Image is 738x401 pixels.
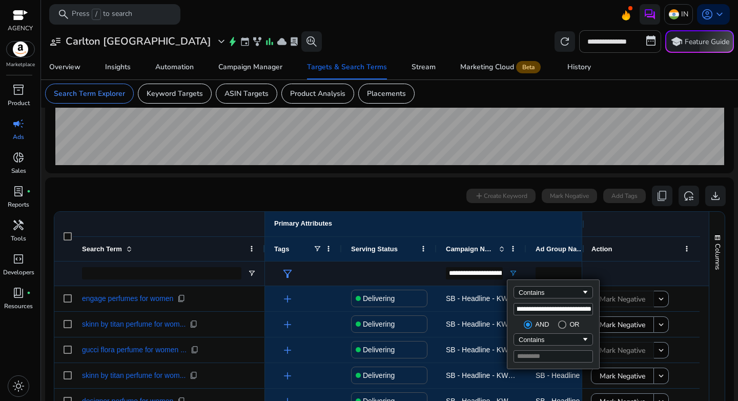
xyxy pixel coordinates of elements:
p: Resources [4,302,33,311]
p: Feature Guide [685,37,729,47]
p: Delivering [363,314,395,335]
span: bolt [228,36,238,47]
span: skinn by titan perfume for wom... [82,320,186,328]
input: Search Term Filter Input [82,267,241,279]
span: Tags [274,245,289,253]
button: reset_settings [679,186,699,206]
p: Press to search [72,9,132,20]
div: Filtering operator [514,333,593,346]
span: code_blocks [12,253,25,265]
span: content_copy [177,294,186,303]
div: Contains [519,336,581,344]
span: download [709,190,722,202]
button: Mark Negative [591,316,654,333]
p: Product [8,98,30,108]
p: Delivering [363,365,395,386]
p: Tools [11,234,26,243]
p: Delivering [363,339,395,360]
span: reset_settings [683,190,695,202]
button: Mark Negative [591,291,654,307]
input: Filter Value [514,303,593,315]
div: Automation [155,64,194,71]
div: AND [535,320,549,328]
p: ASIN Targets [224,88,269,99]
p: Ads [13,132,24,142]
h3: Carlton [GEOGRAPHIC_DATA] [66,35,211,48]
span: handyman [12,219,25,231]
div: Contains [519,289,581,296]
img: amazon.svg [7,42,34,57]
span: light_mode [12,380,25,392]
span: account_circle [701,8,713,21]
span: donut_small [12,151,25,164]
div: Filtering operator [514,286,593,298]
span: user_attributes [49,35,61,48]
span: content_copy [190,371,198,379]
button: download [705,186,726,206]
p: Delivering [363,288,395,309]
span: inventory_2 [12,84,25,96]
p: Placements [367,88,406,99]
span: add [281,318,294,331]
span: engage perfumes for women [82,295,173,302]
span: cloud [277,36,287,47]
p: Developers [3,268,34,277]
p: Product Analysis [290,88,345,99]
button: Open Filter Menu [248,269,256,277]
button: Mark Negative [591,342,654,358]
mat-icon: keyboard_arrow_down [657,371,666,380]
p: Search Term Explorer [54,88,125,99]
div: Column Filter [507,279,600,369]
span: refresh [559,35,571,48]
span: keyboard_arrow_down [713,8,726,21]
p: AGENCY [8,24,33,33]
button: Mark Negative [591,368,654,384]
span: lab_profile [289,36,299,47]
span: content_copy [190,320,198,328]
span: Campaign Name [446,245,495,253]
div: Insights [105,64,131,71]
span: Ad Group Name [536,245,584,253]
button: search_insights [301,31,322,52]
span: Mark Negative [600,366,645,387]
span: fiber_manual_record [27,189,31,193]
mat-icon: keyboard_arrow_down [657,320,666,329]
button: schoolFeature Guide [665,30,734,53]
div: OR [569,320,579,328]
p: Marketplace [6,61,35,69]
span: Action [591,245,612,253]
span: Mark Negative [600,340,645,361]
div: Marketing Cloud [460,63,543,71]
span: gucci flora perfume for women ... [82,346,187,353]
span: bar_chart [264,36,275,47]
span: filter_alt [281,268,294,280]
span: / [92,9,101,20]
span: school [670,35,683,48]
span: Serving Status [351,245,398,253]
div: Stream [412,64,436,71]
div: Targets & Search Terms [307,64,387,71]
span: lab_profile [12,185,25,197]
span: fiber_manual_record [27,291,31,295]
span: search_insights [305,35,318,48]
div: Overview [49,64,80,71]
span: search [57,8,70,21]
mat-icon: keyboard_arrow_down [657,346,666,355]
p: Sales [11,166,26,175]
span: Mark Negative [600,314,645,335]
img: in.svg [669,9,679,19]
span: campaign [12,117,25,130]
span: Beta [516,61,541,73]
span: add [281,344,294,356]
span: expand_more [215,35,228,48]
span: add [281,370,294,382]
p: Keyword Targets [147,88,203,99]
span: Columns [713,244,722,270]
span: Mark Negative [600,289,645,310]
div: History [567,64,591,71]
span: skinn by titan perfume for wom... [82,372,186,379]
div: Campaign Manager [218,64,282,71]
input: Ad Group Name Filter Input [536,267,592,279]
p: IN [681,5,688,23]
span: family_history [252,36,262,47]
